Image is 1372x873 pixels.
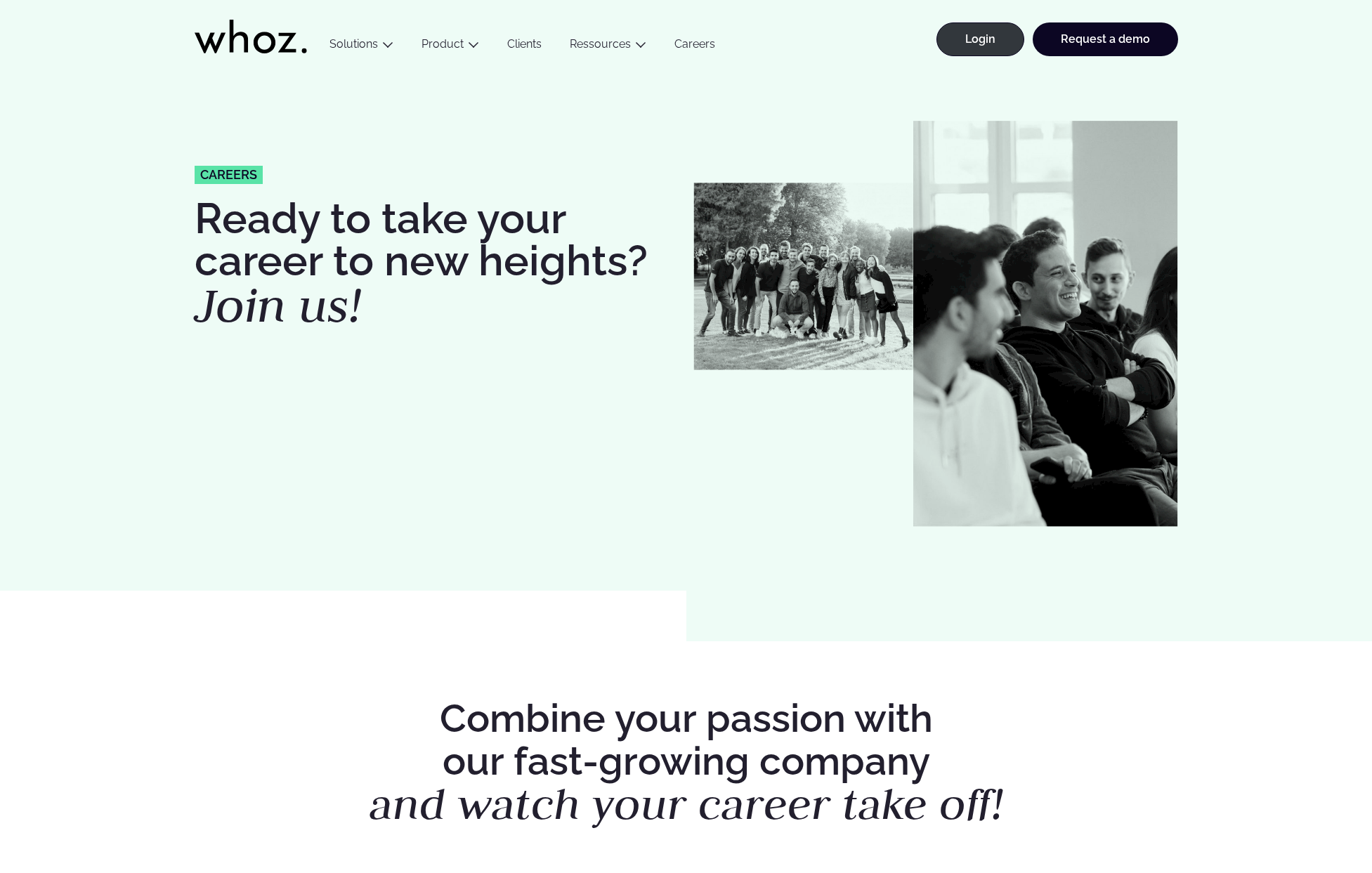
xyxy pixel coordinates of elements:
h2: Combine your passion with our fast-growing company [327,697,1046,827]
a: Clients [493,37,556,56]
h1: Ready to take your career to new heights? [195,197,679,329]
a: Login [936,22,1024,56]
button: Ressources [556,37,660,56]
em: Join us! [195,274,362,336]
a: Careers [660,37,729,56]
button: Product [407,37,493,56]
img: Whozzies-Team-Revenue [693,183,913,370]
a: Product [422,37,464,51]
em: and watch your career take off! [370,775,1003,832]
a: Request a demo [1033,22,1178,56]
a: Ressources [570,37,631,51]
span: careers [200,169,257,181]
button: Solutions [315,37,407,56]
